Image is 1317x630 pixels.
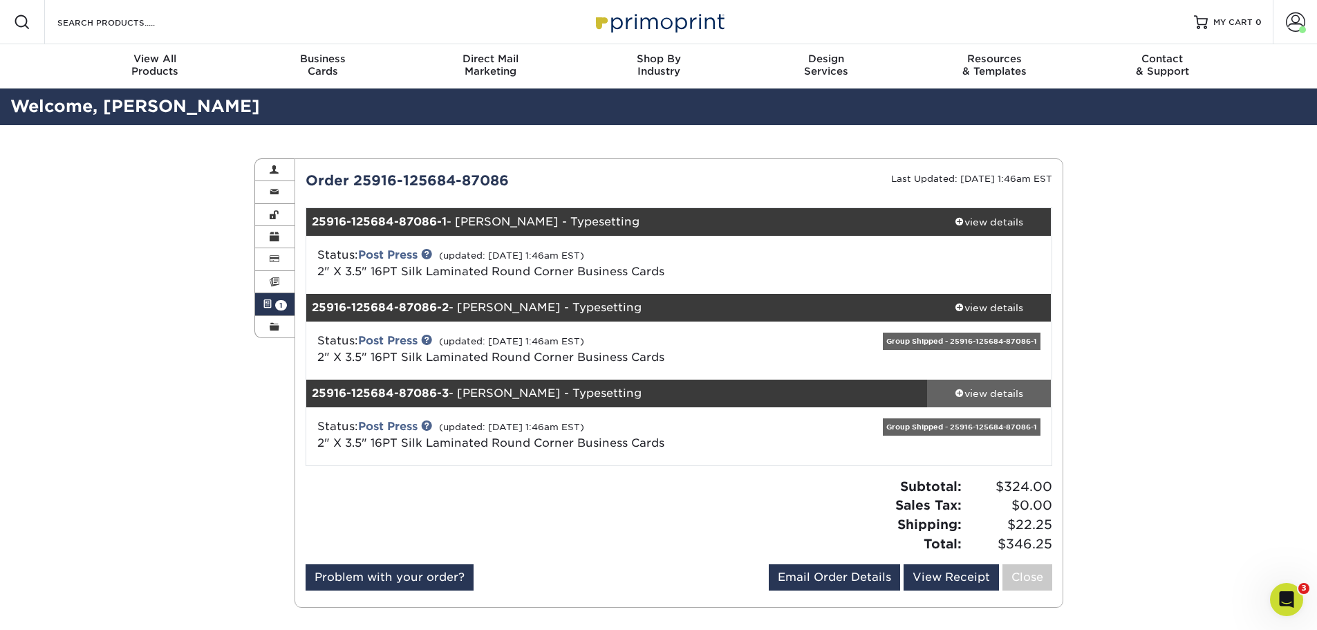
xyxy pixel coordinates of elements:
[1270,583,1303,616] iframe: Intercom live chat
[239,44,407,89] a: BusinessCards
[1078,53,1246,77] div: & Support
[307,247,803,280] div: Status:
[71,44,239,89] a: View AllProducts
[927,208,1052,236] a: view details
[966,515,1052,535] span: $22.25
[358,248,418,261] a: Post Press
[742,53,910,77] div: Services
[317,351,664,364] a: 2" X 3.5" 16PT Silk Laminated Round Corner Business Cards
[306,208,927,236] div: - [PERSON_NAME] - Typesetting
[927,294,1052,322] a: view details
[883,333,1040,350] div: Group Shipped - 25916-125684-87086-1
[900,479,962,494] strong: Subtotal:
[317,265,664,278] a: 2" X 3.5" 16PT Silk Laminated Round Corner Business Cards
[312,301,449,314] strong: 25916-125684-87086-2
[306,294,927,322] div: - [PERSON_NAME] - Typesetting
[927,380,1052,407] a: view details
[590,7,728,37] img: Primoprint
[312,215,447,228] strong: 25916-125684-87086-1
[307,333,803,366] div: Status:
[306,564,474,591] a: Problem with your order?
[358,420,418,433] a: Post Press
[407,53,575,65] span: Direct Mail
[927,215,1052,229] div: view details
[317,436,664,450] a: 2" X 3.5" 16PT Silk Laminated Round Corner Business Cards
[575,44,742,89] a: Shop ByIndustry
[910,53,1078,77] div: & Templates
[439,336,584,346] small: (updated: [DATE] 1:46am EST)
[910,44,1078,89] a: Resources& Templates
[883,418,1040,436] div: Group Shipped - 25916-125684-87086-1
[295,170,679,191] div: Order 25916-125684-87086
[255,293,295,315] a: 1
[56,14,191,30] input: SEARCH PRODUCTS.....
[407,53,575,77] div: Marketing
[1078,53,1246,65] span: Contact
[312,387,449,400] strong: 25916-125684-87086-3
[895,497,962,512] strong: Sales Tax:
[239,53,407,77] div: Cards
[1255,17,1262,27] span: 0
[407,44,575,89] a: Direct MailMarketing
[71,53,239,77] div: Products
[575,53,742,77] div: Industry
[966,535,1052,554] span: $346.25
[1078,44,1246,89] a: Contact& Support
[927,387,1052,400] div: view details
[904,564,999,591] a: View Receipt
[71,53,239,65] span: View All
[742,53,910,65] span: Design
[966,496,1052,515] span: $0.00
[439,250,584,261] small: (updated: [DATE] 1:46am EST)
[307,418,803,452] div: Status:
[910,53,1078,65] span: Resources
[1002,564,1052,591] a: Close
[927,301,1052,315] div: view details
[275,300,287,311] span: 1
[1298,583,1309,594] span: 3
[575,53,742,65] span: Shop By
[891,174,1052,184] small: Last Updated: [DATE] 1:46am EST
[358,334,418,347] a: Post Press
[306,380,927,407] div: - [PERSON_NAME] - Typesetting
[439,422,584,432] small: (updated: [DATE] 1:46am EST)
[924,536,962,551] strong: Total:
[742,44,910,89] a: DesignServices
[1213,17,1253,28] span: MY CART
[769,564,900,591] a: Email Order Details
[966,477,1052,497] span: $324.00
[897,517,962,532] strong: Shipping:
[239,53,407,65] span: Business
